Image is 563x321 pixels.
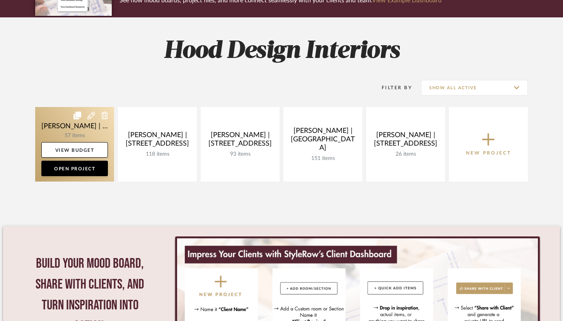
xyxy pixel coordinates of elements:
[290,155,356,162] div: 151 items
[41,142,108,158] a: View Budget
[124,131,191,151] div: [PERSON_NAME] | [STREET_ADDRESS]
[466,149,511,157] p: New Project
[3,37,560,66] h2: Hood Design Interiors
[207,131,273,151] div: [PERSON_NAME] | [STREET_ADDRESS]
[290,127,356,155] div: [PERSON_NAME] | [GEOGRAPHIC_DATA]
[372,131,439,151] div: [PERSON_NAME] | [STREET_ADDRESS]
[207,151,273,158] div: 93 items
[449,107,528,182] button: New Project
[372,151,439,158] div: 26 items
[372,84,412,92] div: Filter By
[41,161,108,176] a: Open Project
[124,151,191,158] div: 118 items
